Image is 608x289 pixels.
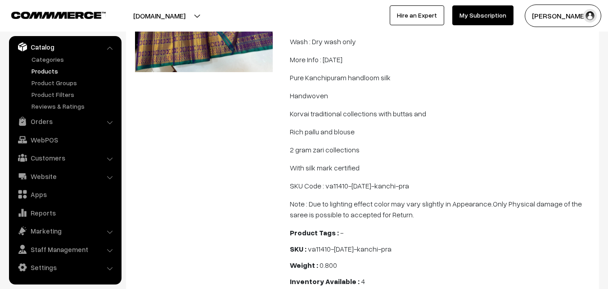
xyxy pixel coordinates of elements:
[583,9,597,23] img: user
[11,113,118,129] a: Orders
[340,228,343,237] span: -
[290,162,594,173] p: With silk mark certified
[11,223,118,239] a: Marketing
[290,72,594,83] p: Pure Kanchipuram handloom silk
[290,54,594,65] p: More Info : [DATE]
[102,5,217,27] button: [DOMAIN_NAME]
[290,244,306,253] b: SKU :
[308,244,392,253] span: va11410-[DATE]-kanchi-pra
[11,132,118,148] a: WebPOS
[11,150,118,166] a: Customers
[11,241,118,257] a: Staff Management
[290,180,594,191] p: SKU Code : va11410-[DATE]-kanchi-pra
[320,261,337,270] span: 0.800
[11,12,106,18] img: COMMMERCE
[29,78,118,87] a: Product Groups
[11,39,118,55] a: Catalog
[29,90,118,99] a: Product Filters
[11,9,90,20] a: COMMMERCE
[11,205,118,221] a: Reports
[290,261,318,270] b: Weight :
[452,5,513,25] a: My Subscription
[290,228,339,237] b: Product Tags :
[290,36,594,47] p: Wash : Dry wash only
[290,108,594,119] p: Korvai traditional collections with buttas and
[29,55,118,64] a: Categories
[11,259,118,275] a: Settings
[290,126,594,137] p: Rich pallu and blouse
[525,5,601,27] button: [PERSON_NAME]
[290,144,594,155] p: 2 gram zari collections
[11,186,118,202] a: Apps
[29,101,118,111] a: Reviews & Ratings
[11,168,118,184] a: Website
[361,277,365,286] span: 4
[290,277,360,286] b: Inventory Available :
[29,66,118,76] a: Products
[290,198,594,220] p: Note : Due to lighting effect color may vary slightly in Appearance.Only Physical damage of the s...
[390,5,444,25] a: Hire an Expert
[290,90,594,101] p: Handwoven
